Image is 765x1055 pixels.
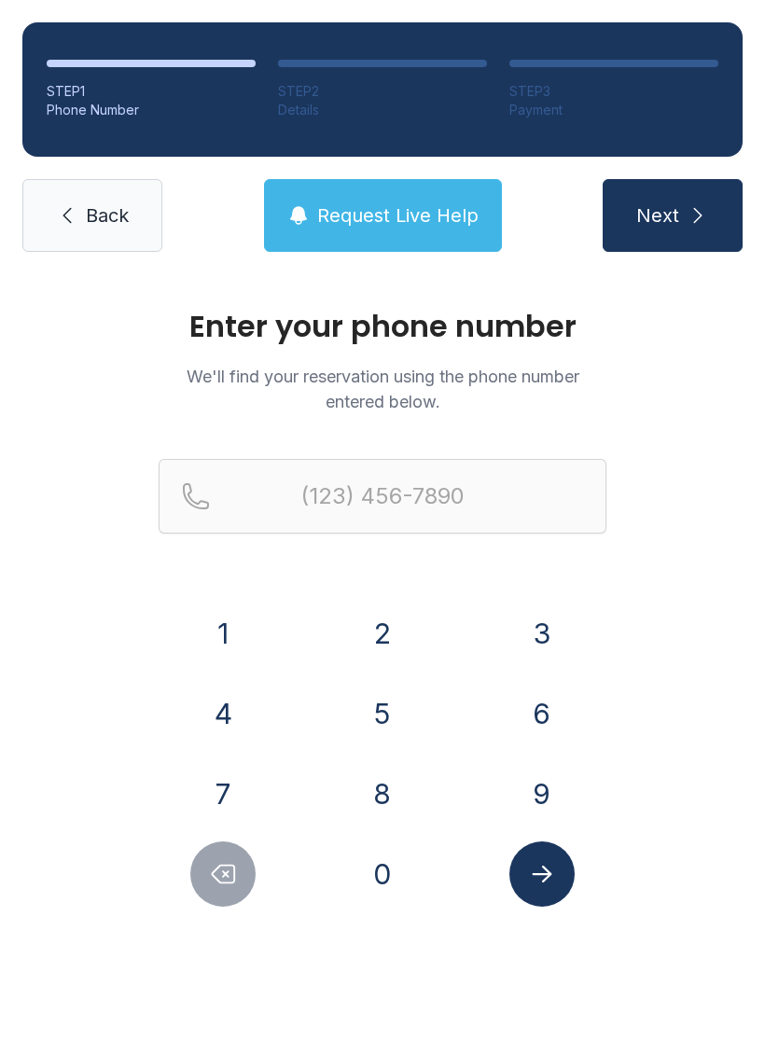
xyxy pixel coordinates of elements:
[509,601,575,666] button: 3
[317,202,479,229] span: Request Live Help
[190,681,256,746] button: 4
[350,761,415,826] button: 8
[190,601,256,666] button: 1
[86,202,129,229] span: Back
[509,101,718,119] div: Payment
[278,101,487,119] div: Details
[350,841,415,907] button: 0
[190,841,256,907] button: Delete number
[350,601,415,666] button: 2
[350,681,415,746] button: 5
[509,841,575,907] button: Submit lookup form
[47,82,256,101] div: STEP 1
[509,761,575,826] button: 9
[47,101,256,119] div: Phone Number
[509,82,718,101] div: STEP 3
[278,82,487,101] div: STEP 2
[159,312,606,341] h1: Enter your phone number
[509,681,575,746] button: 6
[190,761,256,826] button: 7
[159,364,606,414] p: We'll find your reservation using the phone number entered below.
[159,459,606,534] input: Reservation phone number
[636,202,679,229] span: Next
